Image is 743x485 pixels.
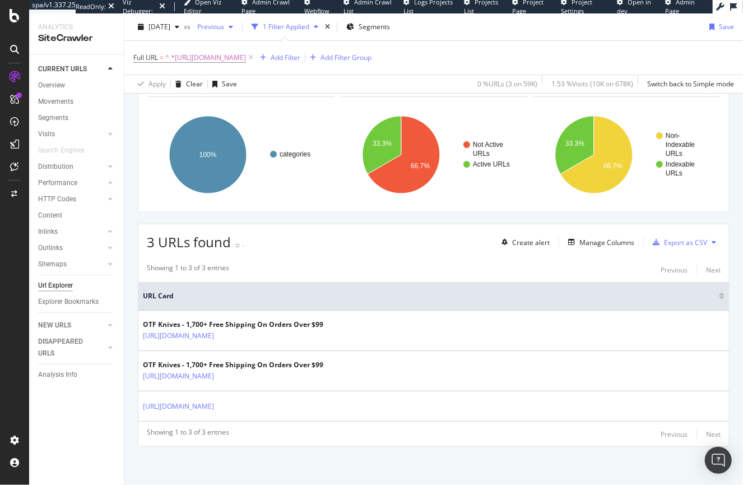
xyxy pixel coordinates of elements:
[666,132,680,140] text: Non-
[133,53,158,62] span: Full URL
[235,244,240,247] img: Equal
[603,162,623,170] text: 66.7%
[143,360,323,370] div: OTF Knives - 1,700+ Free Shipping On Orders Over $99
[143,371,214,382] a: [URL][DOMAIN_NAME]
[533,106,718,204] svg: A chart.
[148,22,170,31] span: 2025 Sep. 4th
[706,265,721,275] div: Next
[38,63,87,75] div: CURRENT URLS
[38,128,55,140] div: Visits
[271,53,300,62] div: Add Filter
[38,96,116,108] a: Movements
[706,429,721,439] div: Next
[143,330,214,341] a: [URL][DOMAIN_NAME]
[38,22,115,32] div: Analytics
[38,32,115,45] div: SiteCrawler
[411,162,430,170] text: 66.7%
[512,238,550,247] div: Create alert
[38,177,77,189] div: Performance
[38,296,116,308] a: Explorer Bookmarks
[133,18,184,36] button: [DATE]
[38,258,67,270] div: Sitemaps
[38,128,105,140] a: Visits
[579,238,634,247] div: Manage Columns
[473,160,510,168] text: Active URLs
[719,22,734,31] div: Save
[160,53,164,62] span: =
[38,80,65,91] div: Overview
[666,160,695,168] text: Indexable
[38,296,99,308] div: Explorer Bookmarks
[323,21,332,33] div: times
[666,150,682,158] text: URLs
[143,401,214,412] a: [URL][DOMAIN_NAME]
[666,169,682,177] text: URLs
[304,7,329,15] span: Webflow
[38,369,77,381] div: Analysis Info
[38,161,73,173] div: Distribution
[133,75,166,93] button: Apply
[38,320,105,331] a: NEW URLS
[186,79,203,89] div: Clear
[38,258,105,270] a: Sitemaps
[661,429,688,439] div: Previous
[38,320,71,331] div: NEW URLS
[661,263,688,276] button: Previous
[473,150,490,158] text: URLs
[661,265,688,275] div: Previous
[38,242,105,254] a: Outlinks
[38,80,116,91] a: Overview
[263,22,309,31] div: 1 Filter Applied
[38,96,73,108] div: Movements
[147,427,229,441] div: Showing 1 to 3 of 3 entries
[242,241,244,250] div: -
[705,447,732,474] div: Open Intercom Messenger
[38,193,76,205] div: HTTP Codes
[208,75,237,93] button: Save
[342,18,394,36] button: Segments
[497,233,550,251] button: Create alert
[473,141,503,149] text: Not Active
[38,177,105,189] a: Performance
[143,320,323,330] div: OTF Knives - 1,700+ Free Shipping On Orders Over $99
[305,51,371,64] button: Add Filter Group
[171,75,203,93] button: Clear
[373,140,392,148] text: 33.3%
[222,79,237,89] div: Save
[38,145,96,156] a: Search Engines
[247,18,323,36] button: 1 Filter Applied
[664,238,707,247] div: Export as CSV
[648,233,707,251] button: Export as CSV
[147,106,332,204] svg: A chart.
[38,242,63,254] div: Outlinks
[38,210,116,221] a: Content
[38,369,116,381] a: Analysis Info
[321,53,371,62] div: Add Filter Group
[705,18,734,36] button: Save
[147,233,231,251] span: 3 URLs found
[477,79,537,89] div: 0 % URLs ( 3 on 59K )
[38,336,105,359] a: DISAPPEARED URLS
[359,22,390,31] span: Segments
[340,106,525,204] svg: A chart.
[38,336,95,359] div: DISAPPEARED URLS
[661,427,688,441] button: Previous
[564,235,634,249] button: Manage Columns
[38,210,62,221] div: Content
[184,22,193,31] span: vs
[256,51,300,64] button: Add Filter
[148,79,166,89] div: Apply
[38,63,105,75] a: CURRENT URLS
[76,2,106,11] div: ReadOnly:
[38,145,85,156] div: Search Engines
[143,291,716,301] span: URL Card
[165,50,246,66] span: ^.*[URL][DOMAIN_NAME]
[666,141,695,149] text: Indexable
[38,226,105,238] a: Inlinks
[147,263,229,276] div: Showing 1 to 3 of 3 entries
[280,150,310,158] text: categories
[193,22,224,31] span: Previous
[706,263,721,276] button: Next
